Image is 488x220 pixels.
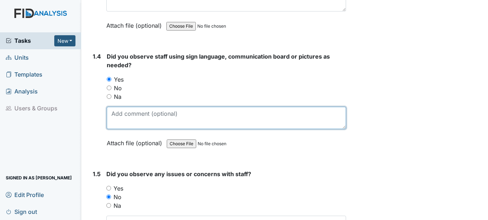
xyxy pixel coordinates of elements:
span: Edit Profile [6,189,44,200]
input: Yes [107,77,111,82]
input: No [107,86,111,90]
span: Analysis [6,86,38,97]
label: No [114,84,122,92]
span: Signed in as [PERSON_NAME] [6,172,72,183]
input: Yes [106,186,111,191]
input: No [106,194,111,199]
span: Templates [6,69,42,80]
label: Attach file (optional) [107,135,165,147]
input: Na [106,203,111,208]
input: Na [107,94,111,99]
label: 1.4 [93,52,101,61]
span: Did you observe any issues or concerns with staff? [106,170,251,178]
label: Na [114,201,121,210]
span: Units [6,52,29,63]
span: Sign out [6,206,37,217]
span: Did you observe staff using sign language, communication board or pictures as needed? [107,53,330,69]
label: Yes [114,184,123,193]
label: Na [114,92,121,101]
button: New [54,35,76,46]
label: Yes [114,75,124,84]
label: No [114,193,121,201]
label: 1.5 [93,170,101,178]
a: Tasks [6,36,54,45]
label: Attach file (optional) [106,17,165,30]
